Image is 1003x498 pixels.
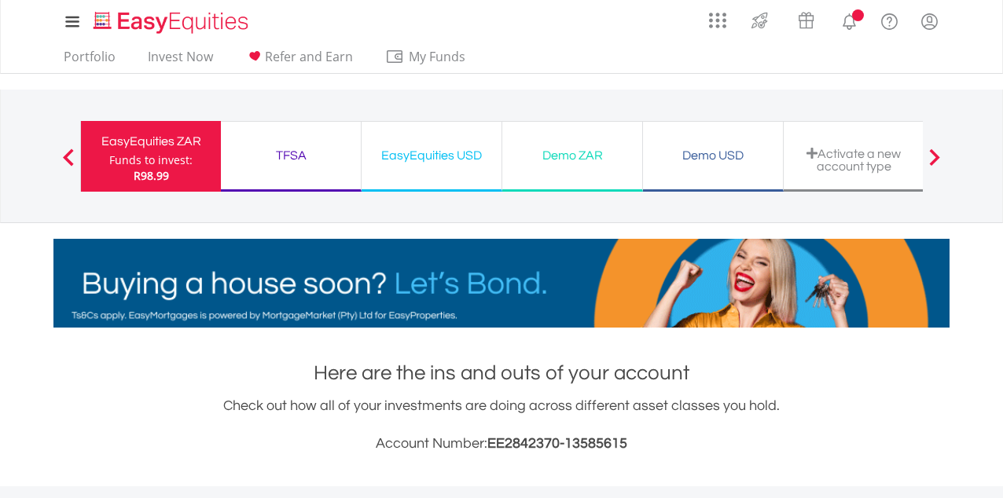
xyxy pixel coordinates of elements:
span: Refer and Earn [265,48,353,65]
img: grid-menu-icon.svg [709,12,726,29]
a: Refer and Earn [239,49,359,73]
div: Funds to invest: [109,152,193,168]
a: Invest Now [141,49,219,73]
div: EasyEquities USD [371,145,492,167]
a: Notifications [829,4,869,35]
img: EasyMortage Promotion Banner [53,239,950,328]
span: My Funds [385,46,488,67]
span: R98.99 [134,168,169,183]
div: Demo USD [652,145,773,167]
h3: Account Number: [53,433,950,455]
span: EE2842370-13585615 [487,436,627,451]
a: Vouchers [783,4,829,33]
img: thrive-v2.svg [747,8,773,33]
div: Check out how all of your investments are doing across different asset classes you hold. [53,395,950,455]
a: My Profile [909,4,950,38]
img: EasyEquities_Logo.png [90,9,255,35]
a: Home page [87,4,255,35]
div: Activate a new account type [793,147,914,173]
div: EasyEquities ZAR [90,130,211,152]
h1: Here are the ins and outs of your account [53,359,950,387]
img: vouchers-v2.svg [793,8,819,33]
a: Portfolio [57,49,122,73]
a: FAQ's and Support [869,4,909,35]
div: Demo ZAR [512,145,633,167]
div: TFSA [230,145,351,167]
a: AppsGrid [699,4,737,29]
